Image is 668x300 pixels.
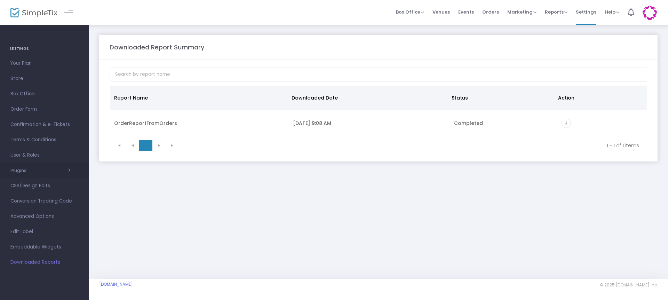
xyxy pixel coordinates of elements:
span: CSS/Design Edits [10,181,78,190]
span: Settings [576,3,596,21]
span: User & Roles [10,151,78,160]
span: Embeddable Widgets [10,243,78,252]
span: Venues [432,3,450,21]
a: vertical_align_bottom [562,121,571,128]
th: Downloaded Date [287,86,447,110]
th: Report Name [110,86,287,110]
div: 9/15/2025 9:08 AM [293,120,446,127]
span: Orders [482,3,499,21]
span: Marketing [507,9,536,15]
div: https://go.SimpleTix.com/tg45g [562,119,643,128]
input: Search by report name [110,68,647,82]
kendo-pager-info: 1 - 1 of 1 items [184,142,639,149]
th: Action [554,86,643,110]
span: Confirmation & e-Tickets [10,120,78,129]
a: [DOMAIN_NAME] [99,282,133,287]
span: Box Office [396,9,424,15]
span: Edit Label [10,227,78,236]
span: © 2025 [DOMAIN_NAME] Inc. [600,282,658,288]
span: Reports [545,9,567,15]
button: Plugins [10,168,71,173]
div: OrderReportFromOrders [114,120,285,127]
span: Page 1 [139,140,152,151]
m-panel-title: Downloaded Report Summary [110,42,204,52]
span: Box Office [10,89,78,98]
span: Terms & Conditions [10,135,78,144]
i: vertical_align_bottom [562,119,571,128]
span: Advanced Options [10,212,78,221]
th: Status [447,86,554,110]
h4: SETTINGS [9,42,79,56]
div: Data table [110,86,647,137]
span: Order Form [10,105,78,114]
span: Store [10,74,78,83]
span: Events [458,3,474,21]
div: Completed [454,120,553,127]
span: Conversion Tracking Code [10,197,78,206]
span: Your Plan [10,59,78,68]
span: Help [605,9,619,15]
span: Downloaded Reports [10,258,78,267]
